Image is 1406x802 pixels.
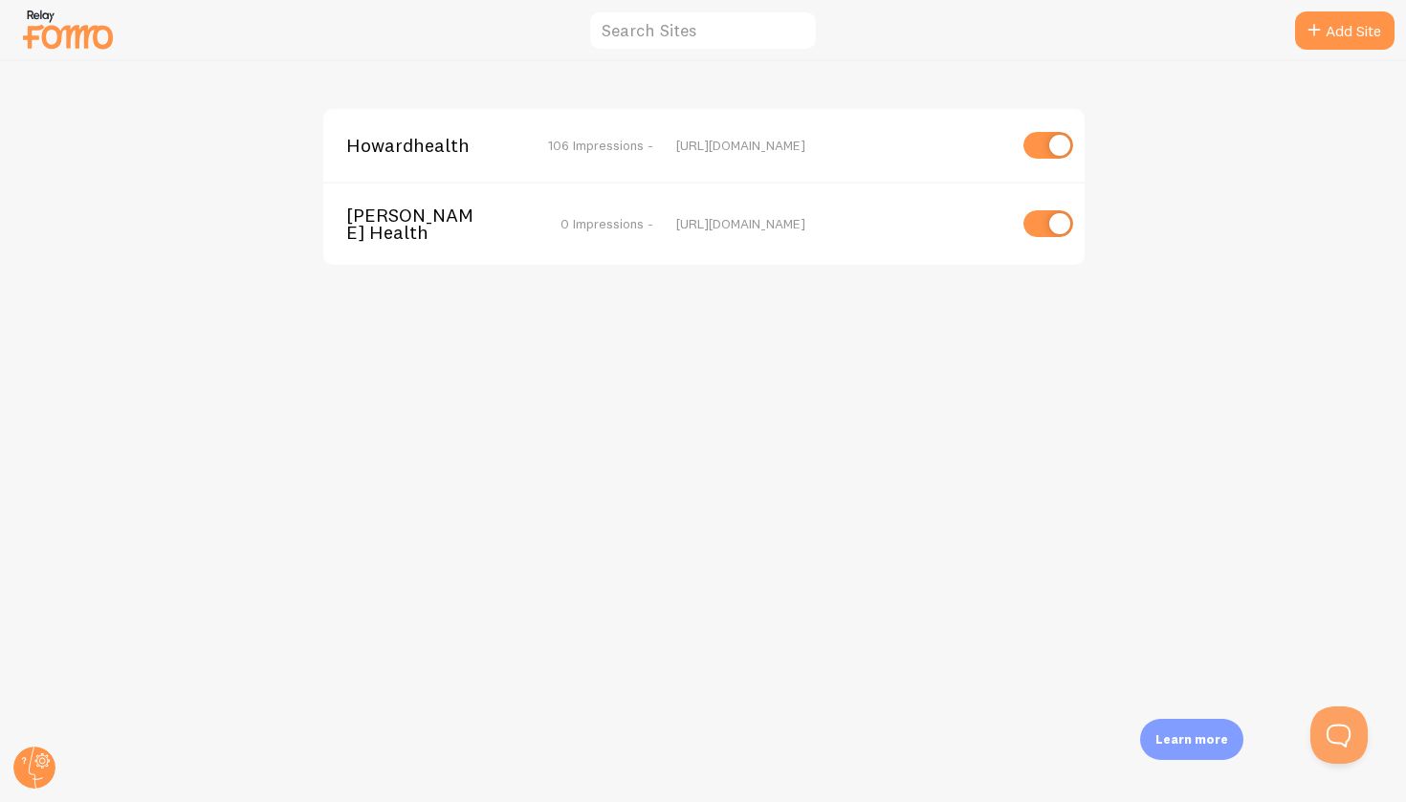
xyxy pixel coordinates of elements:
img: fomo-relay-logo-orange.svg [20,5,116,54]
p: Learn more [1155,730,1228,748]
div: Learn more [1140,719,1243,760]
div: [URL][DOMAIN_NAME] [676,215,1006,232]
div: [URL][DOMAIN_NAME] [676,137,1006,154]
span: Howardhealth [346,137,500,154]
iframe: Help Scout Beacon - Open [1310,706,1368,764]
span: 0 Impressions - [560,215,653,232]
span: 106 Impressions - [548,137,653,154]
span: [PERSON_NAME] Health [346,206,500,242]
